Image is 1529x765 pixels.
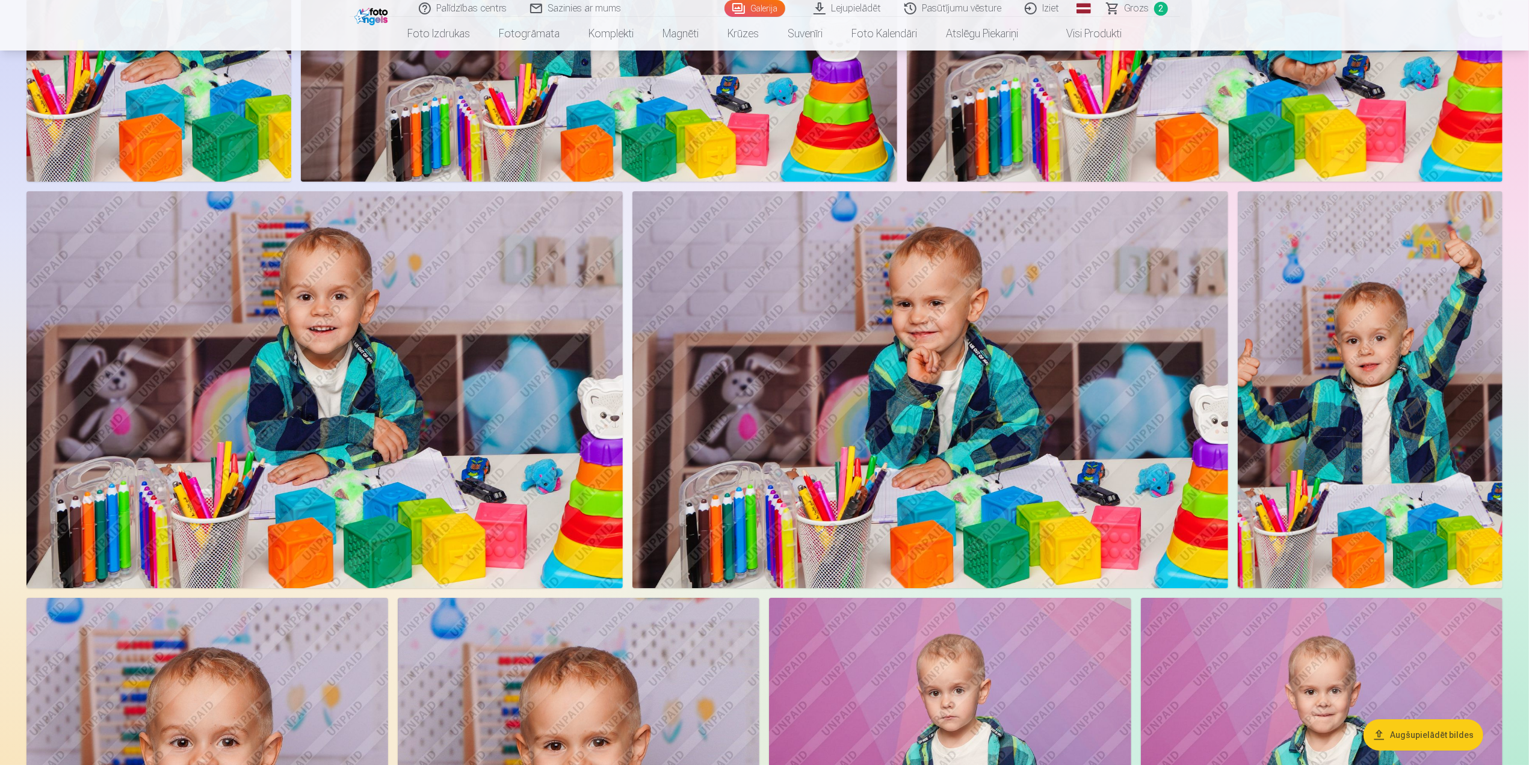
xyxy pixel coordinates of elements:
[354,5,391,25] img: /fa1
[837,17,931,51] a: Foto kalendāri
[713,17,773,51] a: Krūzes
[574,17,648,51] a: Komplekti
[931,17,1033,51] a: Atslēgu piekariņi
[648,17,713,51] a: Magnēti
[773,17,837,51] a: Suvenīri
[1125,1,1149,16] span: Grozs
[1154,2,1168,16] span: 2
[1364,719,1483,751] button: Augšupielādēt bildes
[1033,17,1136,51] a: Visi produkti
[484,17,574,51] a: Fotogrāmata
[393,17,484,51] a: Foto izdrukas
